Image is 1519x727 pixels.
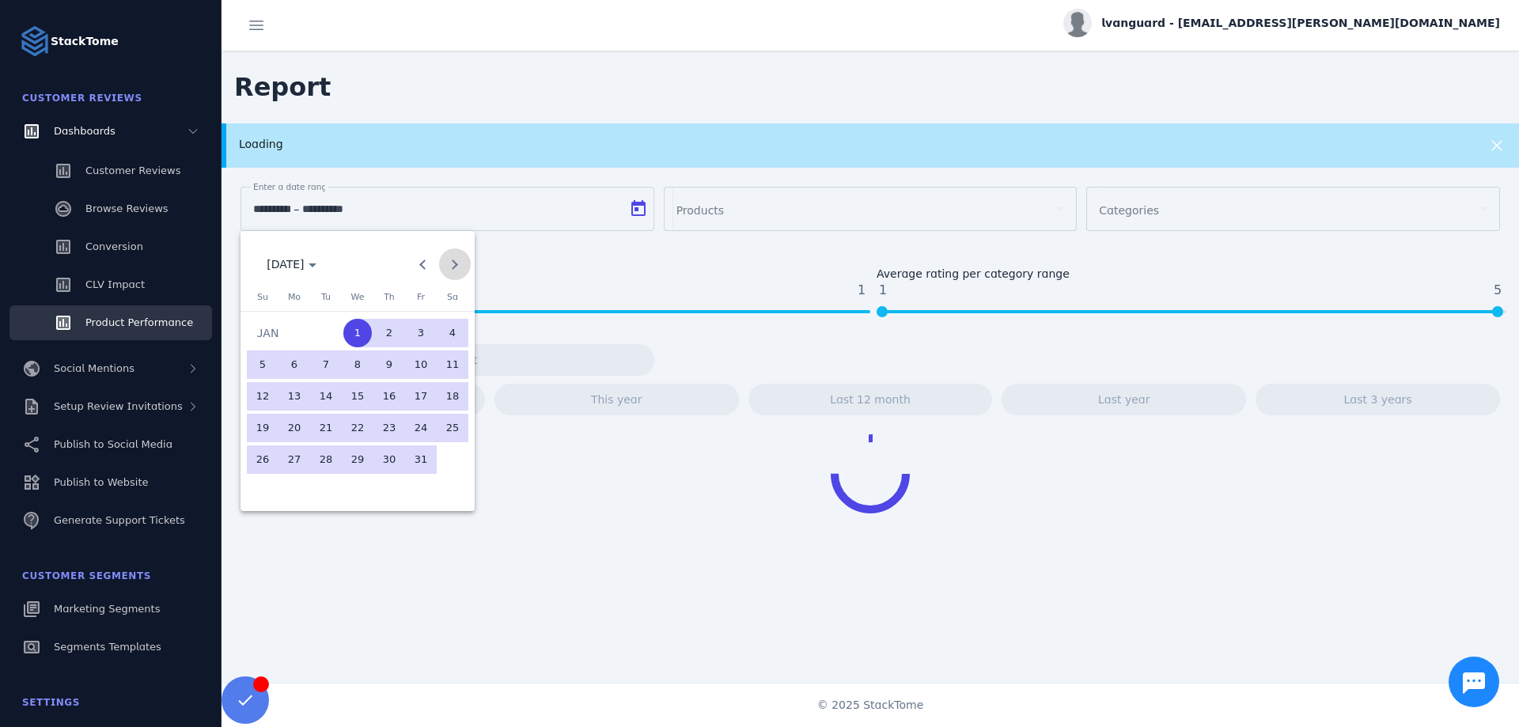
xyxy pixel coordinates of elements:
button: 01/12/2025 [247,381,278,412]
button: 01/25/2025 [437,412,468,444]
span: 11 [438,350,467,379]
td: JAN [247,317,342,349]
button: 01/20/2025 [278,412,310,444]
button: 01/03/2025 [405,317,437,349]
button: 01/17/2025 [405,381,437,412]
span: 6 [280,350,309,379]
button: 01/26/2025 [247,444,278,475]
span: 1 [343,319,372,347]
span: 19 [248,414,277,442]
button: 01/01/2025 [342,317,373,349]
span: 4 [438,319,467,347]
span: We [351,292,365,302]
span: 13 [280,382,309,411]
span: 17 [407,382,435,411]
button: 01/04/2025 [437,317,468,349]
button: 01/22/2025 [342,412,373,444]
span: Fr [417,292,425,302]
button: 01/07/2025 [310,349,342,381]
span: Tu [321,292,331,302]
span: 20 [280,414,309,442]
button: Choose month and year [251,248,331,280]
span: 7 [312,350,340,379]
button: 01/11/2025 [437,349,468,381]
span: Su [257,292,268,302]
button: 01/27/2025 [278,444,310,475]
span: 31 [407,445,435,474]
button: 01/19/2025 [247,412,278,444]
span: 30 [375,445,403,474]
button: 01/15/2025 [342,381,373,412]
span: 9 [375,350,403,379]
span: 27 [280,445,309,474]
button: 01/31/2025 [405,444,437,475]
span: 5 [248,350,277,379]
span: 3 [407,319,435,347]
button: 01/14/2025 [310,381,342,412]
span: 28 [312,445,340,474]
span: 29 [343,445,372,474]
button: 01/16/2025 [373,381,405,412]
button: 01/05/2025 [247,349,278,381]
button: 01/28/2025 [310,444,342,475]
button: 01/18/2025 [437,381,468,412]
span: 24 [407,414,435,442]
span: 23 [375,414,403,442]
span: 22 [343,414,372,442]
span: 26 [248,445,277,474]
span: 15 [343,382,372,411]
span: Th [384,292,395,302]
span: [DATE] [267,258,304,271]
button: 01/08/2025 [342,349,373,381]
button: 01/02/2025 [373,317,405,349]
button: 01/30/2025 [373,444,405,475]
button: 01/10/2025 [405,349,437,381]
button: 01/13/2025 [278,381,310,412]
button: 01/29/2025 [342,444,373,475]
span: 18 [438,382,467,411]
span: 14 [312,382,340,411]
button: 01/21/2025 [310,412,342,444]
button: Next month [439,248,471,280]
span: 2 [375,319,403,347]
span: 21 [312,414,340,442]
button: Previous month [407,248,439,280]
button: 01/24/2025 [405,412,437,444]
span: 8 [343,350,372,379]
button: 01/06/2025 [278,349,310,381]
span: Mo [288,292,301,302]
span: 16 [375,382,403,411]
span: 10 [407,350,435,379]
button: 01/09/2025 [373,349,405,381]
span: 12 [248,382,277,411]
span: 25 [438,414,467,442]
button: 01/23/2025 [373,412,405,444]
span: Sa [447,292,458,302]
